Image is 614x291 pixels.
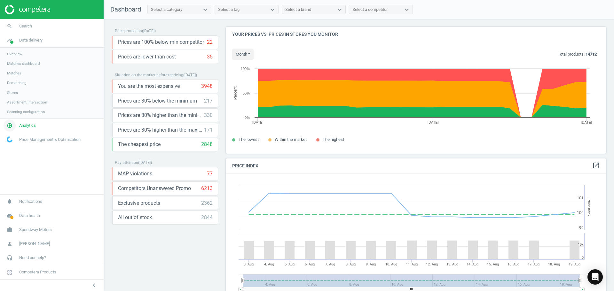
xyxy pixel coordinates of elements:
i: cloud_done [4,210,16,222]
span: ( [DATE] ) [183,73,197,77]
span: The highest [323,137,344,142]
i: headset_mic [4,252,16,264]
tspan: 8. Aug [346,262,356,266]
div: 217 [204,97,213,104]
div: Select a competitor [352,7,388,12]
tspan: 14. Aug [467,262,478,266]
tspan: 19. Aug [569,262,580,266]
span: Prices are 30% higher than the minimum [118,112,204,119]
div: 6213 [201,185,213,192]
img: ajHJNr6hYgQAAAAASUVORK5CYII= [5,5,50,14]
span: ( [DATE] ) [142,29,156,33]
i: timeline [4,34,16,46]
span: Dashboard [110,5,141,13]
i: search [4,20,16,32]
tspan: [DATE] [581,120,592,124]
div: Select a brand [285,7,311,12]
span: Data health [19,213,40,218]
span: Need our help? [19,255,46,261]
i: person [4,238,16,250]
div: 2848 [201,141,213,148]
div: 2844 [201,214,213,221]
div: 171 [204,126,213,134]
tspan: 18. Aug [548,262,560,266]
span: Overview [7,51,22,57]
span: You are the most expensive [118,83,180,90]
span: ( [DATE] ) [138,160,152,165]
span: Stores [7,90,18,95]
span: The lowest [239,137,259,142]
tspan: 12. Aug [426,262,438,266]
span: Price Management & Optimization [19,137,81,142]
i: notifications [4,195,16,208]
tspan: 5. Aug [285,262,295,266]
tspan: 7. Aug [325,262,335,266]
text: 99 [579,226,584,230]
button: month [232,49,254,60]
h4: Price Index [226,158,606,173]
tspan: Percent [233,86,238,100]
tspan: 11. Aug [406,262,418,266]
text: 0 [582,256,584,260]
span: Pay attention [115,160,138,165]
span: Prices are 100% below min competitor [118,39,204,46]
a: open_in_new [592,162,600,170]
tspan: 17. Aug [528,262,539,266]
span: Search [19,23,32,29]
i: work [4,224,16,236]
tspan: 10. Aug [385,262,397,266]
tspan: 13. Aug [446,262,458,266]
div: 35 [207,53,213,60]
span: Notifications [19,199,42,204]
tspan: 15. Aug [487,262,499,266]
span: All out of stock [118,214,152,221]
text: 101 [577,196,584,200]
span: Analytics [19,123,36,128]
h4: Your prices vs. prices in stores you monitor [226,27,606,42]
span: The cheapest price [118,141,161,148]
text: 50% [243,91,250,95]
span: Exclusive products [118,200,160,207]
span: Data delivery [19,37,43,43]
text: 10k [578,242,584,247]
tspan: [DATE] [428,120,439,124]
div: 2362 [201,200,213,207]
img: wGWNvw8QSZomAAAAABJRU5ErkJggg== [7,136,12,142]
div: 3948 [201,83,213,90]
i: chevron_left [90,281,98,289]
tspan: 3. Aug [244,262,254,266]
span: Price protection [115,29,142,33]
text: 0% [245,116,250,119]
b: 14712 [586,52,597,57]
div: 22 [207,39,213,46]
text: 100% [241,67,250,71]
span: Within the market [275,137,307,142]
text: 100 [577,211,584,215]
div: 330 [204,112,213,119]
span: Assortment intersection [7,100,47,105]
tspan: 4. Aug [264,262,274,266]
span: Rematching [7,80,27,85]
span: Competitors Unanswered Promo [118,185,191,192]
span: Prices are lower than cost [118,53,176,60]
tspan: 16. Aug [508,262,519,266]
p: Total products: [558,51,597,57]
span: Matches dashboard [7,61,40,66]
span: Competera Products [19,269,56,275]
i: pie_chart_outlined [4,119,16,132]
span: MAP violations [118,170,152,177]
span: Prices are 30% higher than the maximal [118,126,204,134]
span: Speedway Motors [19,227,52,233]
div: Select a tag [218,7,240,12]
div: Select a category [151,7,182,12]
span: [PERSON_NAME] [19,241,50,247]
tspan: [DATE] [252,120,264,124]
tspan: 6. Aug [305,262,315,266]
span: Scanning configuration [7,109,45,114]
tspan: Price Index [587,199,591,216]
span: Matches [7,71,21,76]
button: chevron_left [86,281,102,289]
span: Situation on the market before repricing [115,73,183,77]
div: 77 [207,170,213,177]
